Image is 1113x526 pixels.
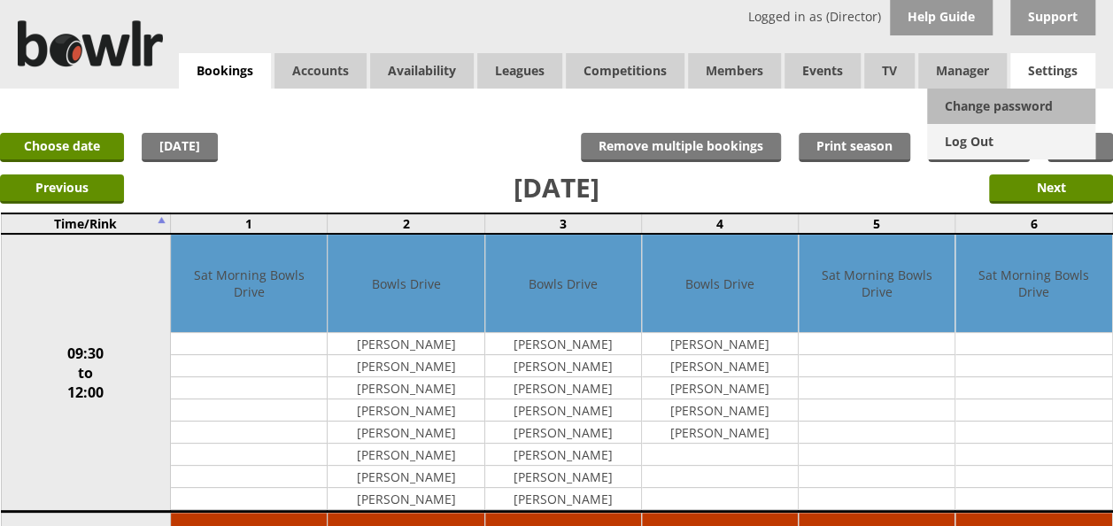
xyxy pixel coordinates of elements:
td: Bowls Drive [485,235,641,333]
td: [PERSON_NAME] [485,444,641,466]
input: Remove multiple bookings [581,133,781,162]
td: Bowls Drive [328,235,483,333]
td: Sat Morning Bowls Drive [799,235,955,333]
td: 09:30 to 12:00 [1,234,171,512]
td: [PERSON_NAME] [485,355,641,377]
td: Time/Rink [1,213,171,234]
td: [PERSON_NAME] [328,488,483,510]
td: [PERSON_NAME] [485,466,641,488]
td: [PERSON_NAME] [328,466,483,488]
a: Change password [927,89,1095,124]
a: Print season [799,133,910,162]
a: Log Out [927,124,1095,159]
a: Availability [370,53,474,89]
td: Sat Morning Bowls Drive [171,235,327,333]
td: [PERSON_NAME] [485,422,641,444]
td: [PERSON_NAME] [485,333,641,355]
td: [PERSON_NAME] [328,444,483,466]
td: [PERSON_NAME] [485,377,641,399]
td: [PERSON_NAME] [485,488,641,510]
a: Leagues [477,53,562,89]
span: TV [864,53,915,89]
td: [PERSON_NAME] [642,377,798,399]
span: Members [688,53,781,89]
td: 1 [171,213,328,234]
td: [PERSON_NAME] [328,333,483,355]
td: [PERSON_NAME] [642,422,798,444]
a: Competitions [566,53,684,89]
span: Manager [918,53,1007,89]
td: 4 [641,213,798,234]
td: Sat Morning Bowls Drive [955,235,1111,333]
td: Bowls Drive [642,235,798,333]
td: [PERSON_NAME] [328,377,483,399]
a: Bookings [179,53,271,89]
td: [PERSON_NAME] [642,333,798,355]
td: 6 [955,213,1112,234]
td: [PERSON_NAME] [485,399,641,422]
td: [PERSON_NAME] [642,355,798,377]
td: 5 [799,213,955,234]
td: [PERSON_NAME] [328,422,483,444]
td: [PERSON_NAME] [328,355,483,377]
span: Accounts [274,53,367,89]
a: Events [785,53,861,89]
span: Settings [1010,53,1095,89]
td: [PERSON_NAME] [328,399,483,422]
input: Next [989,174,1113,204]
a: [DATE] [142,133,218,162]
td: [PERSON_NAME] [642,399,798,422]
td: 2 [328,213,484,234]
td: 3 [484,213,641,234]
